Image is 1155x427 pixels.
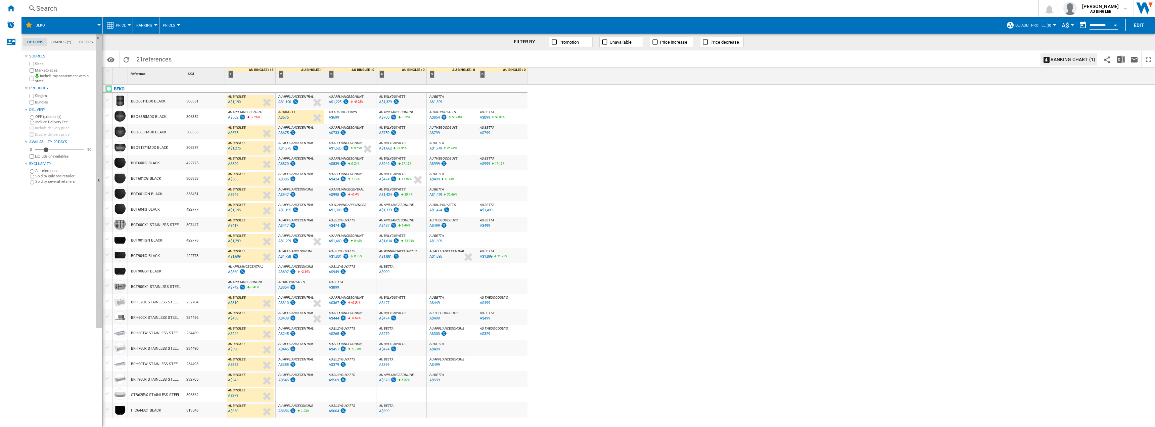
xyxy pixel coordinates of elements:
div: A$839 [329,162,339,166]
div: AU APPLIANCESONLINE A$1,225 -0.08% [327,95,375,110]
button: Price [116,17,129,34]
span: AU THEGOODGUYS [429,126,458,129]
span: [PERSON_NAME] [1082,3,1119,10]
div: A$999 [480,162,490,166]
img: promotionV3.png [441,114,447,120]
div: A$675 [228,131,238,135]
input: Include my assortment within stats [30,75,34,83]
span: 11.12 [402,162,409,165]
label: Singles [35,93,93,98]
img: alerts-logo.svg [7,21,15,29]
img: excel-24x24.png [1117,55,1125,63]
i: % [351,176,355,184]
span: AU BILLYGUYATTS [379,187,406,191]
button: Default profile (8) [1015,17,1055,34]
span: 11.14 [445,177,452,181]
span: 0.24 [351,162,357,165]
span: 25.06 [397,146,404,150]
div: Last updated : Monday, 25 August 2025 06:30 [227,99,241,105]
div: A$799 [480,131,490,135]
span: AU BINGLEE [228,187,246,191]
div: A$562 [228,115,238,120]
div: AU BINGLEE : 18 [227,68,275,72]
i: % [446,191,450,200]
div: AU BINGLEE A$820 [227,157,274,172]
label: Exclude unavailables [35,154,93,159]
span: AU BETTA [480,110,494,114]
input: OFF (price only) [30,115,34,120]
span: Default profile (8) [1015,23,1051,28]
div: A$1,275 [278,146,291,151]
span: AU APPLIANCESONLINE [329,172,364,176]
label: All references [35,168,93,173]
span: AU APPLIANCECENTRAL [278,172,314,176]
img: promotionV3.png [289,130,296,135]
input: Marketplaces [30,68,34,73]
div: Last updated : Monday, 25 August 2025 06:38 [277,114,289,121]
div: Last updated : Monday, 25 August 2025 06:17 [227,114,246,121]
div: AU BINGLEE A$575 [277,110,324,126]
span: AU BILLYGUYATTS [429,110,456,114]
img: promotionV3.png [292,145,299,151]
i: % [401,176,405,184]
i: % [401,161,405,169]
div: 3 [329,71,334,78]
div: 1 [228,71,233,78]
div: AU BINGLEE : 0 [327,68,376,72]
button: Ranking [136,17,156,34]
span: AU BINGLEE [228,172,246,176]
span: AU BINGLEE [228,157,246,160]
button: Share this bookmark with others [1100,51,1114,67]
div: AU BETTA A$1,499 30.46% [428,187,475,203]
div: A$385 [228,177,238,181]
span: AU APPLIANCESONLINE [379,110,414,114]
img: promotionV3.png [289,176,296,182]
div: 1 AU BINGLEE : 18 [227,68,275,84]
span: A$ [1062,22,1069,29]
div: AU BILLYGUYATTS A$1,662 25.06% [378,141,425,157]
span: 50.08 [495,115,503,119]
span: AU BETTA [480,126,494,129]
div: A$424 [329,177,339,181]
span: AU APPLIANCECENTRAL [278,157,314,160]
div: A$1,190 [228,100,241,104]
div: Prices [163,17,179,34]
img: promotionV3.png [342,145,349,151]
img: promotionV3.png [289,191,296,197]
label: Include Delivery Fee [35,120,93,125]
span: AU BINGLEE [278,110,296,114]
span: AU APPLIANCESONLINE [278,187,313,191]
div: Last updated : Monday, 25 August 2025 06:17 [328,191,346,198]
span: -0.4 [351,193,357,196]
label: Sold by several retailers [35,179,93,184]
div: A$1,424 [379,193,392,197]
span: Price [116,23,126,28]
i: % [351,191,355,200]
img: promotionV3.png [342,99,349,104]
div: Last updated : Monday, 25 August 2025 05:48 [428,99,442,105]
span: -2.26 [250,115,258,119]
button: Edit [1125,19,1152,31]
div: Price [106,17,129,34]
img: promotionV3.png [239,114,246,120]
div: A$949 [379,162,389,166]
div: AU APPLIANCECENTRAL A$1,275 [277,141,324,157]
div: A$733 [329,131,339,135]
input: Include Delivery Fee [30,121,34,125]
img: promotionV3.png [393,99,400,104]
div: A$1,526 [329,146,341,151]
div: Last updated : Monday, 25 August 2025 06:18 [378,176,397,183]
span: AU BILLYGUYATTS [379,126,406,129]
span: AU BILLYGUYATTS [379,141,406,145]
div: AU BILLYGUYATTS A$949 11.12% [378,157,425,172]
div: AU BETTA A$1,749 25.02% [428,141,475,157]
div: 6 [480,71,485,78]
span: AU THEGOODGUYS [429,157,458,160]
div: A$1,399 [429,100,442,104]
img: promotionV3.png [292,99,299,104]
div: AU BINGLEE A$1,190 [227,95,274,110]
span: AU APPLIANCECENTRAL [329,187,364,191]
i: % [401,114,405,122]
span: 0.72 [402,115,408,119]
